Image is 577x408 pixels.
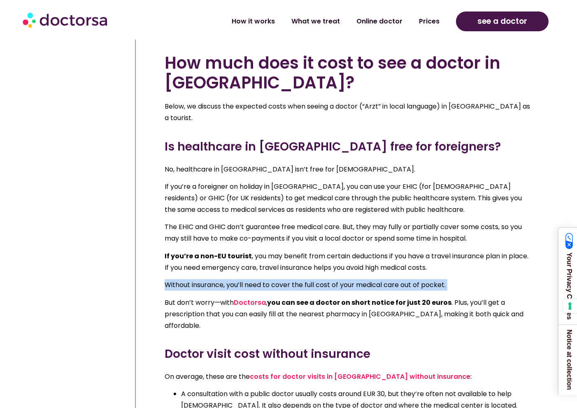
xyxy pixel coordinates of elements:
a: see a doctor [456,12,549,31]
a: What we treat [283,12,348,31]
p: But don’t worry—with , . Plus, you’ll get a prescription that you can easily fill at the nearest ... [165,297,534,331]
p: If you’re a foreigner on holiday in [GEOGRAPHIC_DATA], you can use your EHIC (for [DEMOGRAPHIC_DA... [165,181,534,216]
h2: How much does it cost to see a doctor in [GEOGRAPHIC_DATA]? [165,53,534,93]
nav: Menu [153,12,448,31]
p: , you may benefit from certain deductions if you have a travel insurance plan in place. If you ne... [165,250,534,274]
button: Your consent preferences for tracking technologies [563,299,577,313]
a: How it works [223,12,283,31]
h3: Doctor visit cost without insurance [165,345,534,363]
p: The EHIC and GHIC don’t guarantee free medical care. But, they may fully or partially cover some ... [165,221,534,244]
p: Below, we discuss the expected costs when seeing a doctor (“Arzt” in local language) in [GEOGRAPH... [165,101,534,124]
b: you can see a doctor on short notice for just 20 euros [267,298,451,307]
b: If you’re a non-EU tourist [165,251,252,261]
h3: Is healthcare in [GEOGRAPHIC_DATA] free for foreigners? [165,138,534,155]
span: see a doctor [477,15,527,28]
a: Online doctor [348,12,411,31]
p: Without insurance, you’ll need to cover the full cost of your medical care out of pocket. [165,279,534,291]
img: California Consumer Privacy Act (CCPA) Opt-Out Icon [565,233,573,249]
p: No, healthcare in [GEOGRAPHIC_DATA] isn’t free for [DEMOGRAPHIC_DATA]. [165,164,534,175]
a: Doctorsa [234,298,266,307]
a: Prices [411,12,448,31]
a: costs for doctor visits in [GEOGRAPHIC_DATA] without insurance [250,372,470,381]
p: On average, these are the : [165,371,534,382]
